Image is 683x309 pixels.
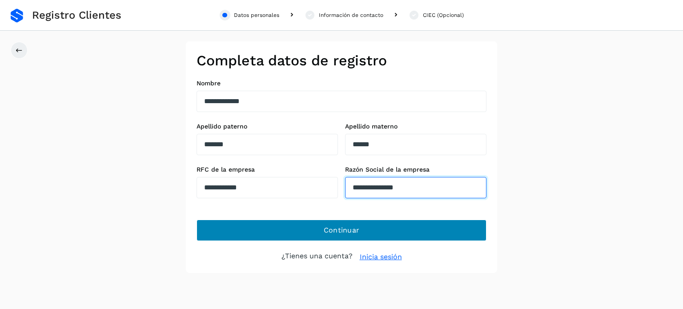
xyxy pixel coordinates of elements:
[345,166,486,173] label: Razón Social de la empresa
[197,80,486,87] label: Nombre
[234,11,279,19] div: Datos personales
[197,123,338,130] label: Apellido paterno
[360,252,402,262] a: Inicia sesión
[423,11,464,19] div: CIEC (Opcional)
[345,123,486,130] label: Apellido materno
[324,225,360,235] span: Continuar
[197,220,486,241] button: Continuar
[319,11,383,19] div: Información de contacto
[281,252,353,262] p: ¿Tienes una cuenta?
[32,9,121,22] span: Registro Clientes
[197,52,486,69] h2: Completa datos de registro
[197,166,338,173] label: RFC de la empresa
